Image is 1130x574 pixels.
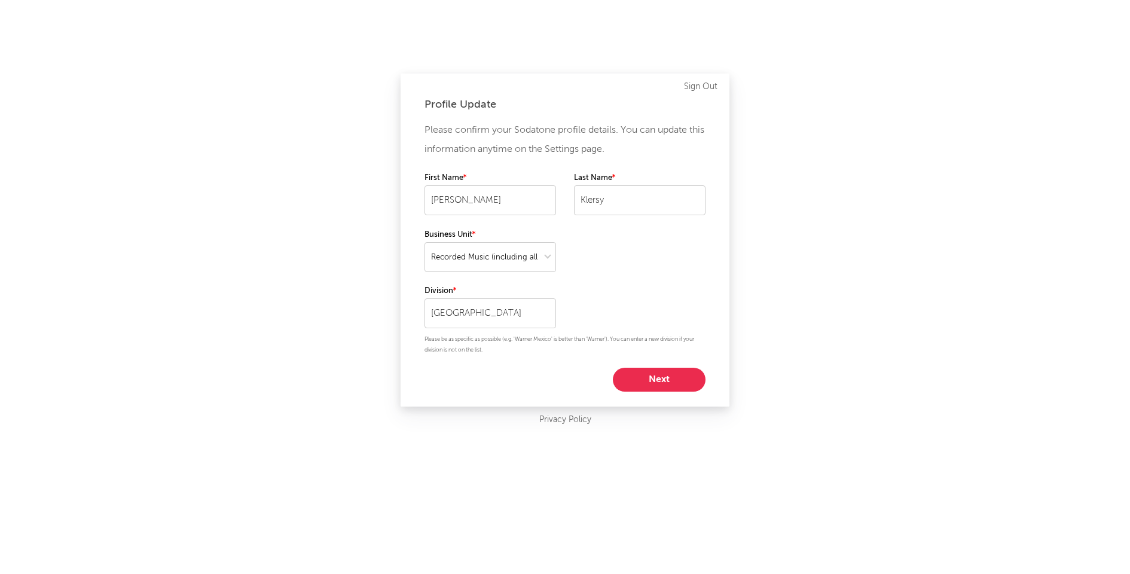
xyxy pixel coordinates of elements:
label: Last Name [574,171,706,185]
a: Privacy Policy [539,413,591,428]
label: Division [424,284,556,298]
label: Business Unit [424,228,556,242]
input: Your division [424,298,556,328]
a: Sign Out [684,80,717,94]
button: Next [613,368,706,392]
input: Your last name [574,185,706,215]
input: Your first name [424,185,556,215]
p: Please confirm your Sodatone profile details. You can update this information anytime on the Sett... [424,121,706,159]
label: First Name [424,171,556,185]
p: Please be as specific as possible (e.g. 'Warner Mexico' is better than 'Warner'). You can enter a... [424,334,706,356]
div: Profile Update [424,97,706,112]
